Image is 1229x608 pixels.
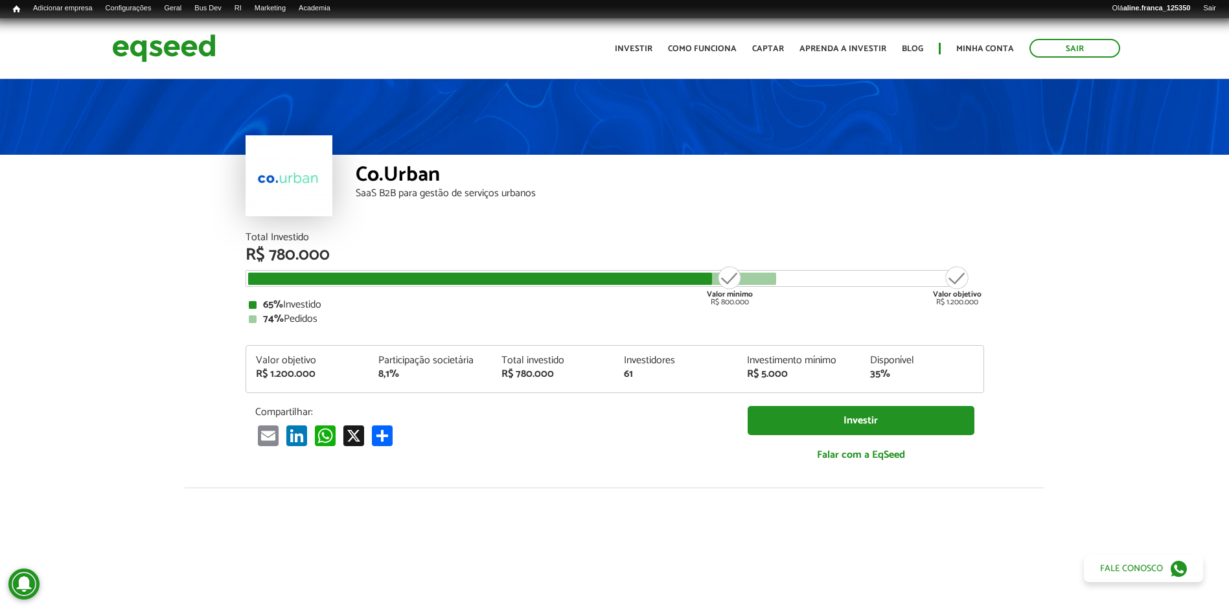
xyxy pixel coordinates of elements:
a: Geral [157,3,188,14]
strong: Valor mínimo [707,288,753,300]
a: Fale conosco [1084,555,1203,582]
a: Marketing [248,3,292,14]
a: Início [6,3,27,16]
div: R$ 780.000 [501,369,605,379]
a: Blog [902,45,923,53]
a: Sair [1197,3,1223,14]
div: Total Investido [246,232,984,243]
a: LinkedIn [284,425,310,446]
div: Investido [249,300,981,310]
div: Participação societária [378,355,482,366]
a: Oláaline.franca_125350 [1106,3,1197,14]
a: Aprenda a investir [799,45,886,53]
div: 61 [624,369,728,379]
div: 8,1% [378,369,482,379]
div: Co.Urban [356,164,984,188]
div: SaaS B2B para gestão de serviços urbanos [356,188,984,199]
a: Sair [1029,39,1120,58]
a: Investir [615,45,652,53]
a: X [341,425,367,446]
div: R$ 800.000 [706,265,754,306]
span: Início [13,5,20,14]
a: Minha conta [956,45,1014,53]
div: Disponível [870,355,974,366]
div: Valor objetivo [256,355,360,366]
strong: 65% [263,296,283,313]
div: Investidores [624,355,728,366]
div: Investimento mínimo [747,355,851,366]
img: EqSeed [112,31,216,65]
strong: aline.franca_125350 [1123,4,1191,12]
a: Falar com a EqSeed [748,442,974,468]
div: 35% [870,369,974,379]
a: Compartilhar [369,425,395,446]
a: Email [255,425,281,446]
a: Captar [752,45,784,53]
div: R$ 1.200.000 [256,369,360,379]
div: R$ 780.000 [246,247,984,264]
a: RI [228,3,248,14]
strong: 74% [263,310,284,328]
a: WhatsApp [312,425,338,446]
div: R$ 5.000 [747,369,851,379]
a: Configurações [99,3,158,14]
div: Pedidos [249,314,981,324]
p: Compartilhar: [255,406,728,418]
div: Total investido [501,355,605,366]
a: Investir [748,406,974,435]
a: Bus Dev [188,3,228,14]
strong: Valor objetivo [933,288,982,300]
a: Como funciona [668,45,737,53]
a: Adicionar empresa [27,3,99,14]
a: Academia [292,3,337,14]
div: R$ 1.200.000 [933,265,982,306]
